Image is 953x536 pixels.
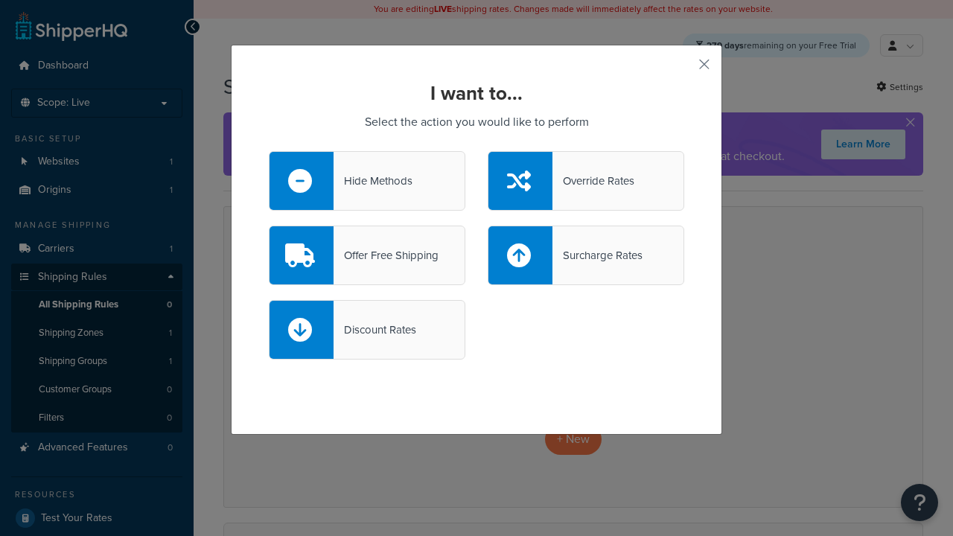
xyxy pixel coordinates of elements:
div: Override Rates [552,170,634,191]
p: Select the action you would like to perform [269,112,684,133]
div: Discount Rates [334,319,416,340]
strong: I want to... [430,79,523,107]
div: Surcharge Rates [552,245,643,266]
div: Hide Methods [334,170,412,191]
div: Offer Free Shipping [334,245,439,266]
